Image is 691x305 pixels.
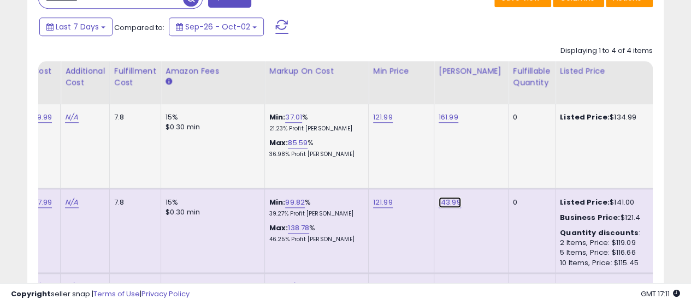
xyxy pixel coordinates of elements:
[288,223,309,234] a: 138.78
[32,65,56,77] div: Cost
[560,112,651,122] div: $134.99
[373,65,429,77] div: Min Price
[269,112,360,133] div: %
[32,112,52,123] a: 69.99
[269,223,288,233] b: Max:
[185,21,250,32] span: Sep-26 - Oct-02
[269,197,286,207] b: Min:
[560,112,610,122] b: Listed Price:
[11,289,51,299] strong: Copyright
[560,238,651,248] div: 2 Items, Price: $119.09
[65,65,105,88] div: Additional Cost
[39,17,113,36] button: Last 7 Days
[513,112,547,122] div: 0
[114,112,152,122] div: 7.8
[373,112,393,123] a: 121.99
[269,223,360,243] div: %
[269,125,360,133] p: 21.23% Profit [PERSON_NAME]
[166,112,256,122] div: 15%
[166,65,260,77] div: Amazon Fees
[560,212,620,223] b: Business Price:
[114,22,164,33] span: Compared to:
[114,65,156,88] div: Fulfillment Cost
[560,198,651,207] div: $141.00
[264,61,368,104] th: The percentage added to the cost of goods (COGS) that forms the calculator for Min & Max prices.
[65,197,78,208] a: N/A
[17,28,26,37] img: website_grey.svg
[166,77,172,87] small: Amazon Fees.
[93,289,140,299] a: Terms of Use
[513,65,551,88] div: Fulfillable Quantity
[269,112,286,122] b: Min:
[166,122,256,132] div: $0.30 min
[17,17,26,26] img: logo_orange.svg
[31,17,54,26] div: v 4.0.25
[56,21,99,32] span: Last 7 Days
[285,112,302,123] a: 37.01
[42,64,98,71] div: Domain Overview
[269,198,360,218] div: %
[641,289,680,299] span: 2025-10-10 17:11 GMT
[560,65,654,77] div: Listed Price
[560,228,651,238] div: :
[560,258,651,268] div: 10 Items, Price: $115.45
[288,137,308,148] a: 85.59
[166,198,256,207] div: 15%
[285,197,305,208] a: 99.82
[166,207,256,217] div: $0.30 min
[269,151,360,158] p: 36.98% Profit [PERSON_NAME]
[109,63,117,72] img: tab_keywords_by_traffic_grey.svg
[439,112,458,123] a: 161.99
[32,197,52,208] a: 47.99
[560,46,653,56] div: Displaying 1 to 4 of 4 items
[269,138,360,158] div: %
[513,198,547,207] div: 0
[439,65,504,77] div: [PERSON_NAME]
[121,64,184,71] div: Keywords by Traffic
[29,63,38,72] img: tab_domain_overview_orange.svg
[560,213,651,223] div: $121.4
[560,197,610,207] b: Listed Price:
[169,17,264,36] button: Sep-26 - Oct-02
[11,289,190,300] div: seller snap | |
[28,28,120,37] div: Domain: [DOMAIN_NAME]
[560,228,639,238] b: Quantity discounts
[114,198,152,207] div: 7.8
[269,210,360,218] p: 39.27% Profit [PERSON_NAME]
[269,236,360,243] p: 46.25% Profit [PERSON_NAME]
[373,197,393,208] a: 121.99
[65,112,78,123] a: N/A
[439,197,461,208] a: 143.99
[269,65,364,77] div: Markup on Cost
[269,137,288,148] b: Max:
[560,248,651,258] div: 5 Items, Price: $116.66
[141,289,190,299] a: Privacy Policy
